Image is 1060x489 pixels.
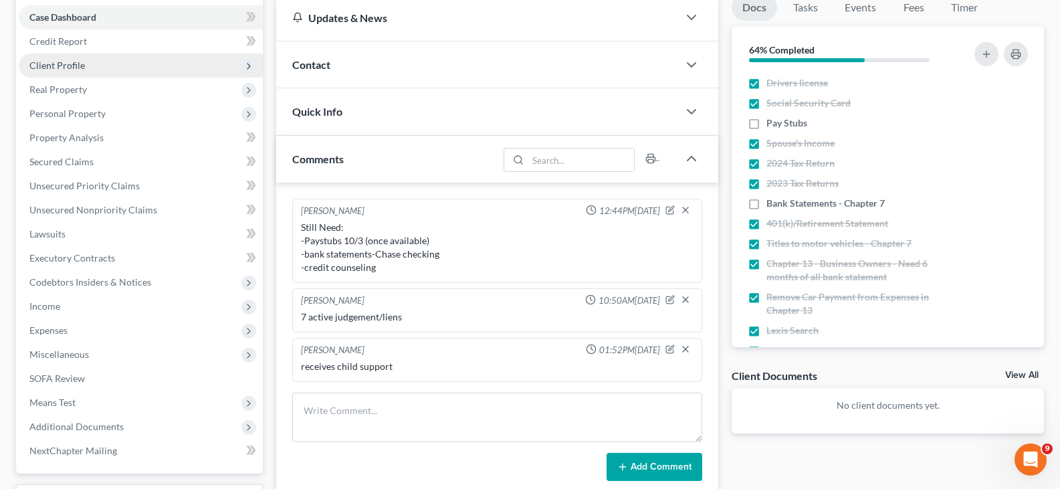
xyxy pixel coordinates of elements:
span: Contact [292,58,330,71]
span: 9 [1042,444,1053,454]
span: 2023 Tax Returns [766,177,839,190]
div: [PERSON_NAME] [301,205,364,218]
span: 401(k)/Retirement Statement [766,217,888,230]
span: 01:52PM[DATE] [599,344,660,357]
div: Client Documents [732,369,817,383]
button: Add Comment [607,453,702,481]
span: Spouse's Income [766,136,835,150]
span: Chapter 13 - Business Owners - Need 6 months of all bank statement [766,257,954,284]
div: [PERSON_NAME] [301,294,364,308]
iframe: Intercom live chat [1015,444,1047,476]
span: 10:50AM[DATE] [599,294,660,307]
span: Case Dashboard [29,11,96,23]
a: Unsecured Priority Claims [19,174,263,198]
input: Search... [528,149,635,171]
p: No client documents yet. [742,399,1033,412]
span: Client Profile [29,60,85,71]
a: Credit Report [19,29,263,54]
a: NextChapter Mailing [19,439,263,463]
span: Real Property [29,84,87,95]
span: Additional Documents [29,421,124,432]
div: Still Need: -Paystubs 10/3 (once available) -bank statements-Chase checking -credit counseling [301,221,694,274]
span: Social Security Card [766,96,851,110]
a: Lawsuits [19,222,263,246]
span: Drivers license [766,76,828,90]
span: Personal Property [29,108,106,119]
span: Expenses [29,324,68,336]
span: Bank Statements - Chapter 7 [766,197,885,210]
span: NextChapter Mailing [29,445,117,456]
span: Secured Claims [29,156,94,167]
a: Case Dashboard [19,5,263,29]
span: Income [29,300,60,312]
div: 7 active judgement/liens [301,310,694,324]
span: Property Analysis [29,132,104,143]
div: receives child support [301,360,694,373]
span: Codebtors Insiders & Notices [29,276,151,288]
a: Secured Claims [19,150,263,174]
a: Unsecured Nonpriority Claims [19,198,263,222]
span: Executory Contracts [29,252,115,264]
span: 12:44PM[DATE] [599,205,660,217]
span: Remove Car Payment from Expenses in Chapter 13 [766,290,954,317]
span: Titles to motor vehicles - Chapter 7 [766,237,912,250]
strong: 64% Completed [749,44,815,56]
span: Means Test [29,397,76,408]
a: Property Analysis [19,126,263,150]
span: Recorded mortgages and deeds [766,344,895,357]
span: SOFA Review [29,373,85,384]
span: Lexis Search [766,324,819,337]
span: Unsecured Nonpriority Claims [29,204,157,215]
div: Updates & News [292,11,662,25]
a: View All [1005,371,1039,380]
span: Pay Stubs [766,116,807,130]
span: Unsecured Priority Claims [29,180,140,191]
span: Miscellaneous [29,349,89,360]
span: Quick Info [292,105,342,118]
span: Comments [292,153,344,165]
span: Lawsuits [29,228,66,239]
div: [PERSON_NAME] [301,344,364,357]
span: Credit Report [29,35,87,47]
span: 2024 Tax Return [766,157,835,170]
a: SOFA Review [19,367,263,391]
a: Executory Contracts [19,246,263,270]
